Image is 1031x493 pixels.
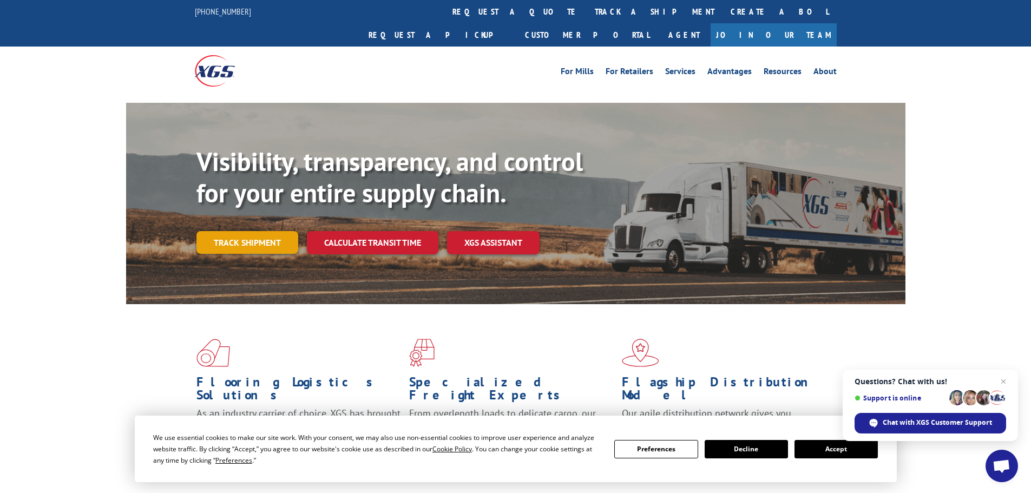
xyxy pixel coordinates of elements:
button: Decline [705,440,788,458]
span: As an industry carrier of choice, XGS has brought innovation and dedication to flooring logistics... [196,407,400,445]
img: xgs-icon-focused-on-flooring-red [409,339,435,367]
span: Chat with XGS Customer Support [883,418,992,428]
a: For Mills [561,67,594,79]
a: XGS ASSISTANT [447,231,540,254]
a: Customer Portal [517,23,658,47]
a: Join Our Team [711,23,837,47]
span: Cookie Policy [432,444,472,453]
p: From overlength loads to delicate cargo, our experienced staff knows the best way to move your fr... [409,407,614,455]
div: We use essential cookies to make our site work. With your consent, we may also use non-essential ... [153,432,601,466]
a: About [813,67,837,79]
div: Chat with XGS Customer Support [855,413,1006,433]
a: Resources [764,67,802,79]
button: Accept [794,440,878,458]
h1: Specialized Freight Experts [409,376,614,407]
a: Services [665,67,695,79]
button: Preferences [614,440,698,458]
h1: Flooring Logistics Solutions [196,376,401,407]
span: Questions? Chat with us! [855,377,1006,386]
span: Close chat [997,375,1010,388]
img: xgs-icon-flagship-distribution-model-red [622,339,659,367]
h1: Flagship Distribution Model [622,376,826,407]
div: Cookie Consent Prompt [135,416,897,482]
div: Open chat [986,450,1018,482]
a: Advantages [707,67,752,79]
a: Calculate transit time [307,231,438,254]
b: Visibility, transparency, and control for your entire supply chain. [196,144,583,209]
a: Track shipment [196,231,298,254]
a: Request a pickup [360,23,517,47]
a: Agent [658,23,711,47]
a: For Retailers [606,67,653,79]
img: xgs-icon-total-supply-chain-intelligence-red [196,339,230,367]
span: Our agile distribution network gives you nationwide inventory management on demand. [622,407,821,432]
a: [PHONE_NUMBER] [195,6,251,17]
span: Preferences [215,456,252,465]
span: Support is online [855,394,945,402]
